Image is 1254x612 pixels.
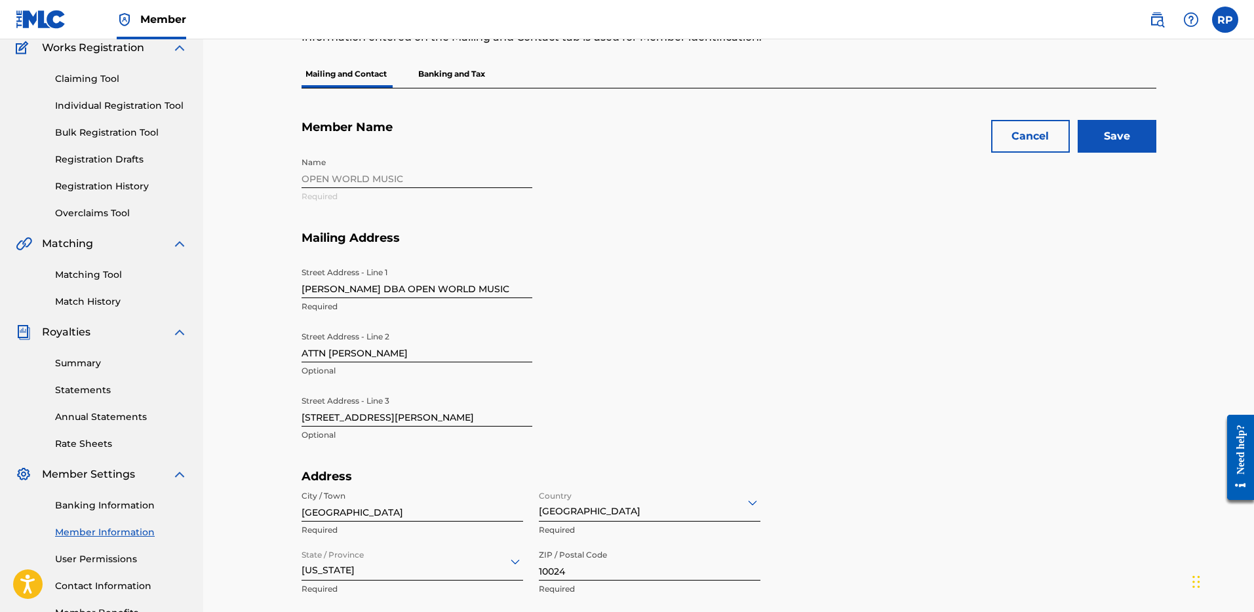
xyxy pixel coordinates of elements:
[414,60,489,88] p: Banking and Tax
[302,365,532,377] p: Optional
[16,467,31,482] img: Member Settings
[302,429,532,441] p: Optional
[1144,7,1170,33] a: Public Search
[55,437,187,451] a: Rate Sheets
[991,120,1070,153] button: Cancel
[55,268,187,282] a: Matching Tool
[42,40,144,56] span: Works Registration
[1183,12,1199,28] img: help
[302,524,523,536] p: Required
[1178,7,1204,33] div: Help
[1188,549,1254,612] iframe: Chat Widget
[55,180,187,193] a: Registration History
[42,324,90,340] span: Royalties
[55,126,187,140] a: Bulk Registration Tool
[55,526,187,539] a: Member Information
[172,40,187,56] img: expand
[1212,7,1238,33] div: User Menu
[55,206,187,220] a: Overclaims Tool
[16,10,66,29] img: MLC Logo
[55,552,187,566] a: User Permissions
[302,301,532,313] p: Required
[302,120,1156,151] h5: Member Name
[55,356,187,370] a: Summary
[172,324,187,340] img: expand
[302,231,1156,261] h5: Mailing Address
[1078,120,1156,153] input: Save
[1217,405,1254,510] iframe: Resource Center
[1192,562,1200,602] div: Drag
[539,583,760,595] p: Required
[539,524,760,536] p: Required
[55,99,187,113] a: Individual Registration Tool
[302,583,523,595] p: Required
[302,469,779,484] h5: Address
[302,60,391,88] p: Mailing and Contact
[55,153,187,166] a: Registration Drafts
[16,324,31,340] img: Royalties
[117,12,132,28] img: Top Rightsholder
[55,499,187,512] a: Banking Information
[16,236,32,252] img: Matching
[42,467,135,482] span: Member Settings
[42,236,93,252] span: Matching
[302,541,364,561] label: State / Province
[539,486,760,518] div: [GEOGRAPHIC_DATA]
[302,545,523,577] div: [US_STATE]
[1149,12,1165,28] img: search
[55,410,187,424] a: Annual Statements
[55,383,187,397] a: Statements
[55,579,187,593] a: Contact Information
[55,72,187,86] a: Claiming Tool
[140,12,186,27] span: Member
[172,467,187,482] img: expand
[172,236,187,252] img: expand
[16,40,33,56] img: Works Registration
[539,482,572,502] label: Country
[55,295,187,309] a: Match History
